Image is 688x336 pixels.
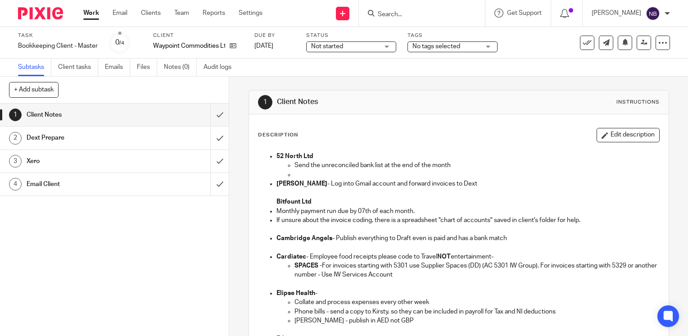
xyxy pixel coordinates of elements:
a: Email [113,9,127,18]
label: Task [18,32,98,39]
strong: 52 North Ltd [276,153,313,159]
a: Reports [203,9,225,18]
div: 2 [9,132,22,145]
a: Audit logs [204,59,238,76]
strong: Elipse Health [276,290,315,296]
h1: Client Notes [277,97,478,107]
div: Bookkeeping Client - Master [18,41,98,50]
p: - [276,289,659,298]
p: Description [258,132,298,139]
div: 1 [9,109,22,121]
a: Team [174,9,189,18]
h1: Client Notes [27,108,143,122]
label: Tags [407,32,498,39]
p: Collate and process expenses every other week [294,298,659,307]
span: Not started [311,43,343,50]
div: 1 [258,95,272,109]
p: Waypoint Commodities Ltd [153,41,225,50]
h1: Xero [27,154,143,168]
p: [PERSON_NAME] - publish in AED not GBP [294,316,659,325]
strong: [PERSON_NAME] [276,181,327,187]
button: Edit description [597,128,660,142]
a: Client tasks [58,59,98,76]
a: Settings [239,9,263,18]
a: Work [83,9,99,18]
strong: NOT [437,254,451,260]
small: /4 [119,41,124,45]
p: If unsure about the invoice coding, there is a spreadsheet "chart of accounts" saved in client's ... [276,216,659,225]
a: Files [137,59,157,76]
a: Clients [141,9,161,18]
strong: SPACES - [294,263,322,269]
strong: Bitfount Ltd [276,199,312,205]
a: Emails [105,59,130,76]
span: Get Support [507,10,542,16]
label: Client [153,32,243,39]
label: Due by [254,32,295,39]
a: Subtasks [18,59,51,76]
div: 3 [9,155,22,168]
span: [DATE] [254,43,273,49]
div: Instructions [616,99,660,106]
button: + Add subtask [9,82,59,97]
p: Phone bills - send a copy to Kirsty, so they can be included in payroll for Tax and NI deductions [294,307,659,316]
p: [PERSON_NAME] [592,9,641,18]
strong: Cambridge Angels [276,235,332,241]
p: For invoices starting with 5301 use Supplier Spaces (DD) (AC 5301 IW Group). For invoices startin... [294,261,659,280]
p: Monthly payment run due by 07th of each month. [276,207,659,216]
h1: Email Client [27,177,143,191]
p: - Employee food receipts please code to Travel entertainment- [276,252,659,261]
div: 4 [9,178,22,191]
p: - Log into Gmail account and forward invoices to Dext [276,179,659,188]
input: Search [377,11,458,19]
div: 0 [115,37,124,48]
img: Pixie [18,7,63,19]
span: No tags selected [412,43,460,50]
a: Notes (0) [164,59,197,76]
img: svg%3E [646,6,660,21]
p: Send the unreconciled bank list at the end of the month [294,161,659,170]
strong: Cardiatec [276,254,306,260]
label: Status [306,32,396,39]
p: - Publish everything to Draft even is paid and has a bank match [276,234,659,243]
h1: Dext Prepare [27,131,143,145]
